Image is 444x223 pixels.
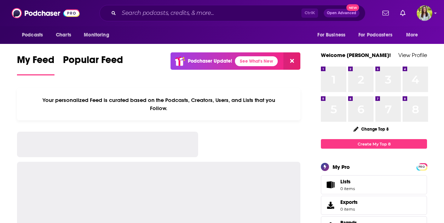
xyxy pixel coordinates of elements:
img: User Profile [417,5,432,21]
span: Monitoring [84,30,109,40]
div: Your personalized Feed is curated based on the Podcasts, Creators, Users, and Lists that you Follow. [17,88,300,120]
span: Exports [340,199,358,205]
a: My Feed [17,54,54,75]
a: Lists [321,175,427,194]
button: Change Top 8 [349,125,393,133]
a: Exports [321,196,427,215]
a: See What's New [235,56,278,66]
button: open menu [17,28,52,42]
span: Podcasts [22,30,43,40]
span: Lists [340,178,355,185]
a: Popular Feed [63,54,123,75]
span: New [346,4,359,11]
img: Podchaser - Follow, Share and Rate Podcasts [12,6,80,20]
a: Show notifications dropdown [397,7,408,19]
span: PRO [417,164,426,170]
button: open menu [312,28,354,42]
div: Search podcasts, credits, & more... [99,5,365,21]
span: Logged in as meaghanyoungblood [417,5,432,21]
button: open menu [401,28,427,42]
span: Ctrl K [301,8,318,18]
p: Podchaser Update! [188,58,232,64]
span: Lists [323,180,338,190]
button: Show profile menu [417,5,432,21]
span: For Business [317,30,345,40]
a: Create My Top 8 [321,139,427,149]
a: Show notifications dropdown [380,7,392,19]
span: Popular Feed [63,54,123,70]
span: My Feed [17,54,54,70]
span: Exports [323,200,338,210]
span: 0 items [340,186,355,191]
a: PRO [417,164,426,169]
span: Open Advanced [327,11,356,15]
span: For Podcasters [358,30,392,40]
button: open menu [354,28,403,42]
button: open menu [79,28,118,42]
span: Charts [56,30,71,40]
input: Search podcasts, credits, & more... [119,7,301,19]
span: Lists [340,178,351,185]
span: More [406,30,418,40]
button: Open AdvancedNew [324,9,359,17]
div: My Pro [333,164,350,170]
a: Welcome [PERSON_NAME]! [321,52,391,58]
a: Charts [51,28,75,42]
span: 0 items [340,207,358,212]
a: View Profile [398,52,427,58]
